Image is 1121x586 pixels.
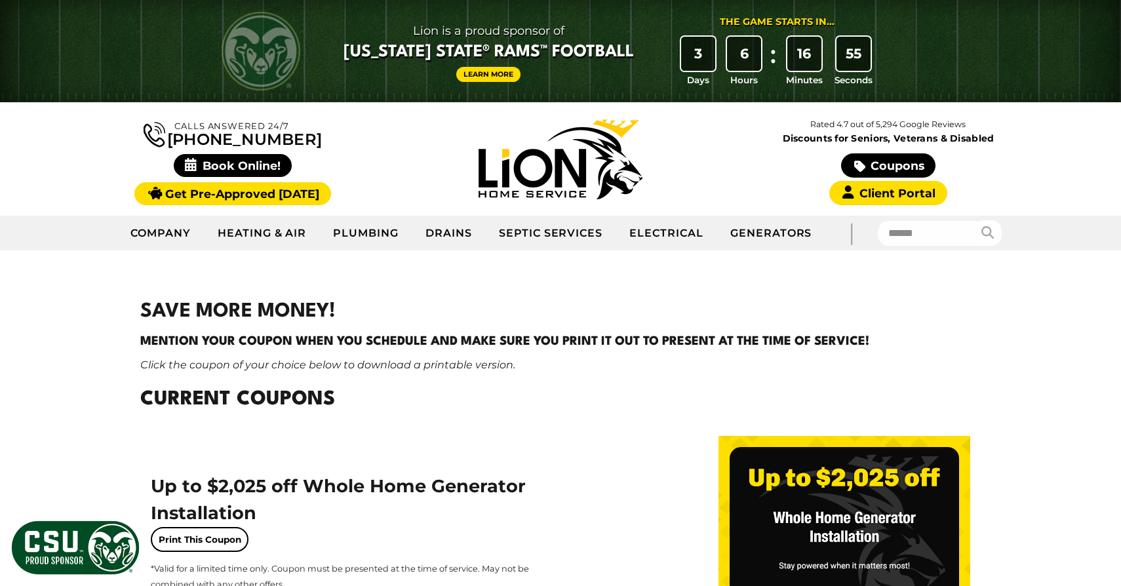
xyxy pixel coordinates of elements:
a: Learn More [456,67,521,82]
a: Plumbing [320,217,412,250]
p: Rated 4.7 out of 5,294 Google Reviews [724,117,1052,132]
a: Electrical [616,217,717,250]
img: Lion Home Service [479,119,642,199]
a: Generators [717,217,825,250]
em: Click the coupon of your choice below to download a printable version. [140,359,515,371]
span: Lion is a proud sponsor of [344,20,634,41]
a: Get Pre-Approved [DATE] [134,182,330,205]
a: Drains [412,217,486,250]
span: Minutes [786,73,823,87]
span: Days [687,73,709,87]
a: Company [117,217,205,250]
a: Client Portal [829,181,947,205]
h4: Mention your coupon when you schedule and make sure you print it out to present at the time of se... [140,332,981,351]
a: Coupons [841,153,935,178]
span: [US_STATE] State® Rams™ Football [344,41,634,64]
div: : [767,37,780,87]
a: Print This Coupon [151,527,248,552]
a: Heating & Air [205,217,320,250]
span: Discounts for Seniors, Veterans & Disabled [727,134,1050,143]
strong: SAVE MORE MONEY! [140,302,336,321]
a: [PHONE_NUMBER] [144,119,322,147]
span: Hours [730,73,758,87]
img: CSU Rams logo [222,12,300,90]
span: Book Online! [174,154,292,177]
img: CSU Sponsor Badge [10,519,141,576]
span: Up to $2,025 off Whole Home Generator Installation [151,475,526,524]
div: 55 [836,37,871,71]
div: 16 [787,37,821,71]
span: Seconds [835,73,873,87]
div: The Game Starts in... [720,15,835,29]
div: 3 [681,37,715,71]
div: 6 [727,37,761,71]
a: Septic Services [486,217,616,250]
h2: Current Coupons [140,385,981,415]
div: | [825,216,877,250]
